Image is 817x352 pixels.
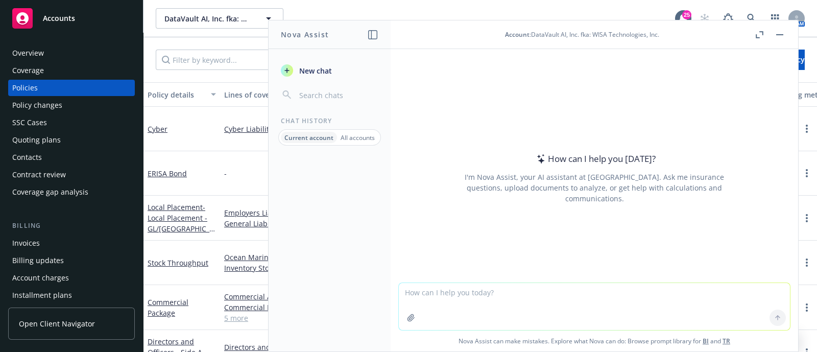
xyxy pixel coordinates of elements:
span: Nova Assist can make mistakes. Explore what Nova can do: Browse prompt library for and [395,331,794,351]
a: Cyber [148,124,167,134]
div: SSC Cases [12,114,47,131]
a: Invoices [8,235,135,251]
a: Contract review [8,167,135,183]
a: Cyber Liability [224,124,344,134]
a: Commercial Property [224,302,344,313]
a: Policies [8,80,135,96]
div: Coverage gap analysis [12,184,88,200]
a: Coverage gap analysis [8,184,135,200]
a: Commercial Package [148,297,188,318]
a: Account charges [8,270,135,286]
button: DataVault AI, Inc. fka: WISA Technologies, Inc. [156,8,283,29]
div: Coverage [12,62,44,79]
a: Policy changes [8,97,135,113]
p: All accounts [341,133,375,142]
div: : DataVault AI, Inc. fka: WISA Technologies, Inc. [505,30,659,39]
span: New chat [297,65,332,76]
div: Contacts [12,149,42,166]
input: Search chats [297,88,378,102]
a: Employers Liability [224,207,344,218]
div: Account charges [12,270,69,286]
button: Lines of coverage [220,82,348,107]
div: Contract review [12,167,66,183]
p: Current account [284,133,333,142]
div: Policies [12,80,38,96]
a: more [801,256,813,269]
div: Installment plans [12,287,72,303]
a: Contacts [8,149,135,166]
a: SSC Cases [8,114,135,131]
a: Search [741,8,762,29]
div: 25 [682,10,691,19]
a: ERISA Bond [148,169,187,178]
a: more [801,212,813,224]
a: more [801,301,813,314]
a: TR [723,337,730,345]
a: General Liability [224,218,344,229]
a: Inventory Storage [224,263,344,273]
div: Quoting plans [12,132,61,148]
div: How can I help you [DATE]? [534,152,656,166]
span: - [224,168,227,179]
input: Filter by keyword... [156,50,332,70]
a: Report a Bug [718,8,738,29]
a: Overview [8,45,135,61]
a: Local Placement [148,202,214,244]
a: 5 more [224,313,344,323]
h1: Nova Assist [281,29,329,40]
div: Chat History [269,116,391,125]
a: more [801,123,813,135]
a: Switch app [765,8,785,29]
span: DataVault AI, Inc. fka: WISA Technologies, Inc. [164,13,253,24]
div: Overview [12,45,44,61]
span: Account [505,30,530,39]
div: Policy details [148,89,205,100]
a: Ocean Marine / Cargo [224,252,344,263]
a: Start snowing [694,8,715,29]
button: New chat [277,61,382,80]
a: Coverage [8,62,135,79]
a: Stock Throughput [148,258,208,268]
div: Lines of coverage [224,89,332,100]
a: Quoting plans [8,132,135,148]
span: Accounts [43,14,75,22]
div: I'm Nova Assist, your AI assistant at [GEOGRAPHIC_DATA]. Ask me insurance questions, upload docum... [451,172,738,204]
a: Installment plans [8,287,135,303]
a: Accounts [8,4,135,33]
a: Commercial Auto Liability [224,291,344,302]
a: Billing updates [8,252,135,269]
div: Policy changes [12,97,62,113]
div: Billing updates [12,252,64,269]
div: Invoices [12,235,40,251]
a: BI [703,337,709,345]
button: Policy details [143,82,220,107]
a: more [801,167,813,179]
span: Open Client Navigator [19,318,95,329]
div: Billing [8,221,135,231]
